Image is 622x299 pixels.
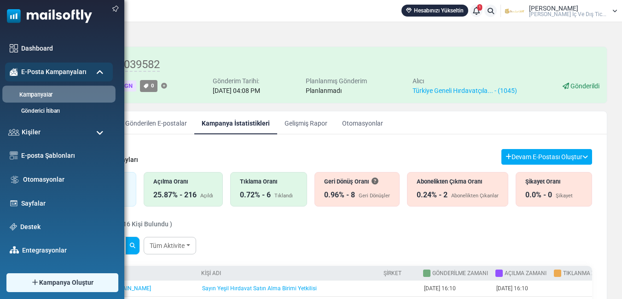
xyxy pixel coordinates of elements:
[153,190,197,201] div: 25.87% - 216
[419,281,492,297] td: [DATE] 16:10
[413,87,517,94] a: Türkiye Geneli Hırdavatçıla... - (1045)
[22,246,108,255] a: Entegrasyonlar
[470,5,482,17] a: 1
[417,177,499,186] div: Abonelikten Çıkma Oranı
[525,177,582,186] div: Şikayet Oranı
[492,281,550,297] td: [DATE] 16:10
[194,111,277,134] a: Kampanya İstatistikleri
[2,91,113,99] a: Kampanyalar
[153,177,213,186] div: Açılma Oranı
[10,199,18,207] img: landing_pages.svg
[432,270,488,276] a: Gönderilme Zamanı
[151,82,154,89] span: 0
[21,67,87,77] span: E-Posta Kampanyaları
[10,151,18,160] img: email-templates-icon.svg
[501,149,592,165] button: Devam E-Postası Oluştur
[144,237,196,254] a: Tüm Aktivite
[417,190,448,201] div: 0.24% - 2
[213,86,260,96] div: [DATE] 04:08 PM
[274,192,293,200] div: Tıklandı
[213,76,260,86] div: Gönderim Tarihi:
[10,174,20,185] img: workflow.svg
[140,80,157,92] a: 0
[335,111,390,134] a: Otomasyonlar
[401,5,468,17] a: Hesabınızı Yükseltin
[39,278,93,287] span: Kampanya Oluştur
[20,222,108,232] a: Destek
[21,151,108,161] a: E-posta Şablonları
[116,220,172,228] span: ( 216 Kişi Bulundu )
[324,177,390,186] div: Geri Dönüş Oranı
[5,107,110,115] a: Gönderici İtibarı
[8,129,19,135] img: contacts-icon.svg
[161,83,167,89] a: Etiket Ekle
[200,192,213,200] div: Açıldı
[202,285,317,292] a: Sayın Yeşil Hırdavat Satın Alma Birimi Yetkilisi
[306,87,342,94] span: Planlanmadı
[118,111,194,134] a: Gönderilen E-postalar
[525,190,552,201] div: 0.0% - 0
[10,223,17,230] img: support-icon.svg
[504,4,527,18] img: User Logo
[529,5,578,11] span: [PERSON_NAME]
[21,199,108,208] a: Sayfalar
[359,192,390,200] div: Geri Dönüşler
[21,44,108,53] a: Dashboard
[384,270,401,276] a: Şirket
[10,44,18,52] img: dashboard-icon.svg
[451,192,499,200] div: Abonelikten Çıkanlar
[504,4,617,18] a: User Logo [PERSON_NAME] [PERSON_NAME] İç Ve Dış Tic...
[240,177,297,186] div: Tıklama Oranı
[240,190,271,201] div: 0.72% - 6
[570,82,599,90] span: Gönderildi
[563,270,612,276] a: Tıklanma Zamanı
[413,76,517,86] div: Alıcı
[23,175,108,184] a: Otomasyonlar
[306,76,367,86] div: Planlanmış Gönderim
[477,4,482,11] span: 1
[201,270,221,276] a: Kişi Adı
[10,68,18,76] img: campaigns-icon-active.png
[505,270,546,276] a: Açılma Zamanı
[529,11,606,17] span: [PERSON_NAME] İç Ve Dış Tic...
[556,192,573,200] div: Şikayet
[324,190,355,201] div: 0.96% - 8
[22,127,41,137] span: Kişiler
[277,111,335,134] a: Gelişmiş Rapor
[372,178,378,184] i: Bir e-posta alıcısına ulaşamadığında geri döner. Bu, dolu bir gelen kutusu nedeniyle geçici olara...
